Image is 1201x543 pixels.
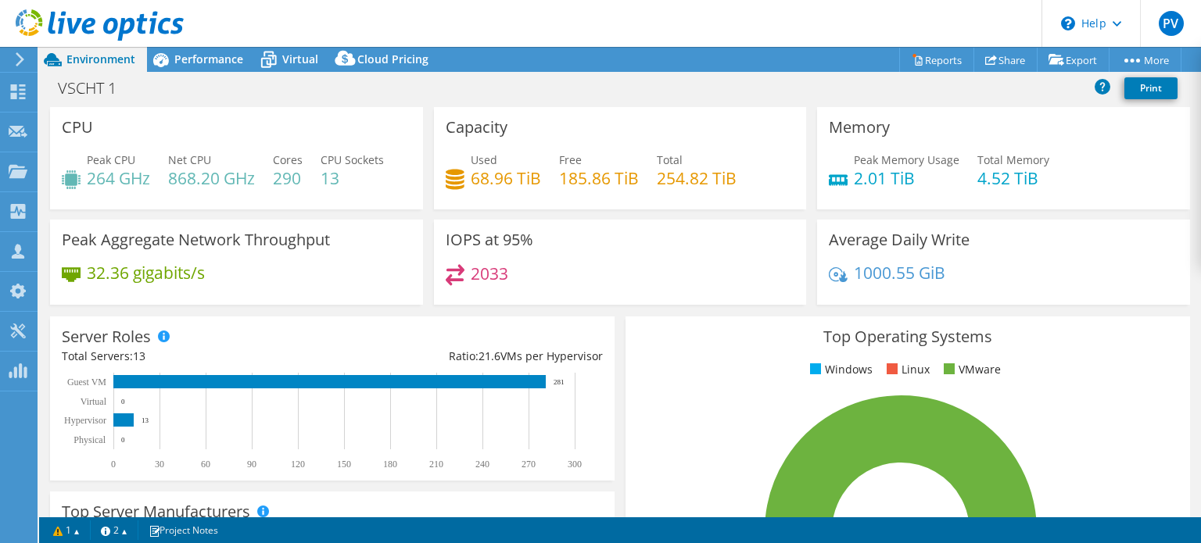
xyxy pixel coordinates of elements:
h4: 2.01 TiB [854,170,959,187]
text: 180 [383,459,397,470]
span: Cores [273,152,303,167]
h4: 1000.55 GiB [854,264,945,281]
text: Hypervisor [64,415,106,426]
span: Used [471,152,497,167]
text: 120 [291,459,305,470]
span: Performance [174,52,243,66]
li: Windows [806,361,873,378]
a: Project Notes [138,520,229,540]
span: Cloud Pricing [357,52,428,66]
span: PV [1159,11,1184,36]
span: Net CPU [168,152,211,167]
span: Total [657,152,683,167]
span: Virtual [282,52,318,66]
a: Print [1124,77,1178,99]
h3: CPU [62,119,93,136]
text: Physical [73,434,106,445]
h4: 32.36 gigabits/s [87,264,205,281]
text: 300 [568,459,582,470]
h1: VSCHT 1 [51,80,141,97]
h3: Memory [829,119,890,136]
a: More [1109,48,1181,72]
text: 30 [155,459,164,470]
a: 1 [42,520,91,540]
h3: Server Roles [62,328,151,345]
h4: 4.52 TiB [977,170,1049,187]
a: Export [1037,48,1110,72]
h3: Capacity [446,119,507,136]
span: Total Memory [977,152,1049,167]
text: 0 [111,459,116,470]
span: Free [559,152,582,167]
h3: Top Operating Systems [637,328,1178,345]
text: 270 [522,459,536,470]
h4: 290 [273,170,303,187]
h4: 254.82 TiB [657,170,737,187]
text: 13 [142,416,149,424]
a: Share [973,48,1038,72]
h4: 68.96 TiB [471,170,541,187]
h3: Peak Aggregate Network Throughput [62,231,330,248]
span: CPU Sockets [321,152,384,167]
div: Total Servers: [62,348,332,365]
h4: 185.86 TiB [559,170,639,187]
text: Virtual [81,396,107,407]
h4: 2033 [471,265,508,282]
text: 210 [429,459,443,470]
text: 0 [121,398,125,405]
svg: \n [1061,16,1075,30]
h3: Top Server Manufacturers [62,503,250,520]
text: Guest VM [67,377,106,388]
text: 60 [201,459,210,470]
h4: 264 GHz [87,170,150,187]
h4: 13 [321,170,384,187]
h3: Average Daily Write [829,231,970,248]
text: 240 [475,459,489,470]
a: Reports [899,48,974,72]
span: 13 [133,348,145,363]
span: Environment [66,52,135,66]
text: 90 [247,459,256,470]
text: 0 [121,436,125,444]
text: 281 [554,378,565,386]
li: Linux [883,361,930,378]
span: 21.6 [479,348,500,363]
h3: IOPS at 95% [446,231,533,248]
div: Ratio: VMs per Hypervisor [332,348,603,365]
li: VMware [940,361,1001,378]
a: 2 [90,520,138,540]
span: Peak Memory Usage [854,152,959,167]
h4: 868.20 GHz [168,170,255,187]
span: Peak CPU [87,152,135,167]
text: 150 [337,459,351,470]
